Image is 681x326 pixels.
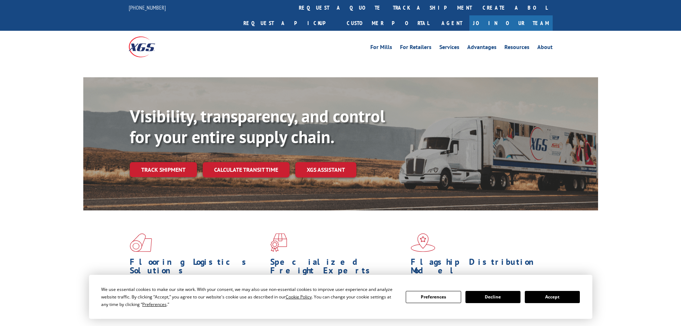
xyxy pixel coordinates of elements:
[525,291,580,303] button: Accept
[295,162,356,177] a: XGS ASSISTANT
[341,15,434,31] a: Customer Portal
[130,162,197,177] a: Track shipment
[130,233,152,252] img: xgs-icon-total-supply-chain-intelligence-red
[537,44,553,52] a: About
[89,275,592,319] div: Cookie Consent Prompt
[504,44,529,52] a: Resources
[434,15,469,31] a: Agent
[467,44,497,52] a: Advantages
[411,258,546,278] h1: Flagship Distribution Model
[465,291,520,303] button: Decline
[469,15,553,31] a: Join Our Team
[101,286,397,308] div: We use essential cookies to make our site work. With your consent, we may also use non-essential ...
[406,291,461,303] button: Preferences
[439,44,459,52] a: Services
[238,15,341,31] a: Request a pickup
[130,258,265,278] h1: Flooring Logistics Solutions
[270,258,405,278] h1: Specialized Freight Experts
[130,105,385,148] b: Visibility, transparency, and control for your entire supply chain.
[129,4,166,11] a: [PHONE_NUMBER]
[270,233,287,252] img: xgs-icon-focused-on-flooring-red
[370,44,392,52] a: For Mills
[411,233,435,252] img: xgs-icon-flagship-distribution-model-red
[286,294,312,300] span: Cookie Policy
[400,44,431,52] a: For Retailers
[203,162,290,177] a: Calculate transit time
[142,301,167,307] span: Preferences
